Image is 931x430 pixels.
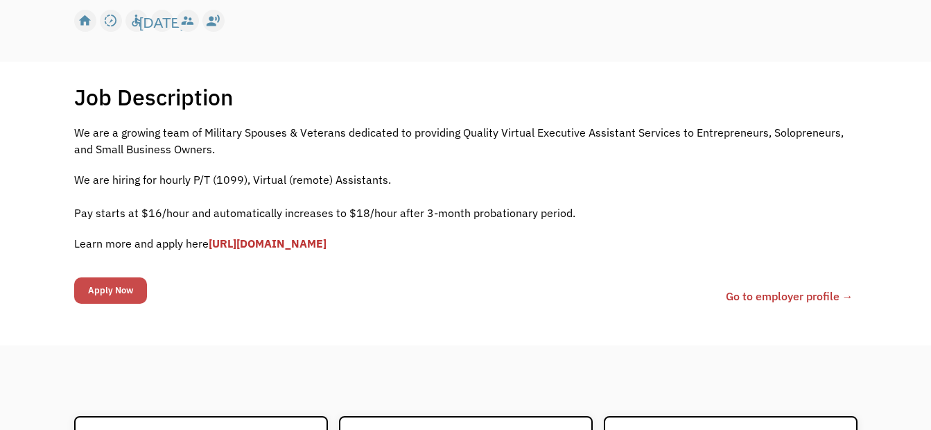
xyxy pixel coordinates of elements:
div: slow_motion_video [103,10,118,31]
div: record_voice_over [206,10,220,31]
div: [DATE] [139,10,184,31]
p: We are hiring for hourly P/T (1099), Virtual (remote) Assistants. ‍ Pay starts at $16/hour and au... [74,171,858,221]
a: Go to employer profile → [726,288,853,304]
form: Email Form [74,274,147,307]
h1: Job Description [74,83,234,111]
div: home [78,10,92,31]
p: Learn more and apply here [74,235,858,252]
div: accessible [129,10,143,31]
div: supervisor_account [180,10,195,31]
p: We are a growing team of Military Spouses & Veterans dedicated to providing Quality Virtual Execu... [74,124,858,157]
a: [URL][DOMAIN_NAME] [209,237,327,250]
input: Apply Now [74,277,147,304]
